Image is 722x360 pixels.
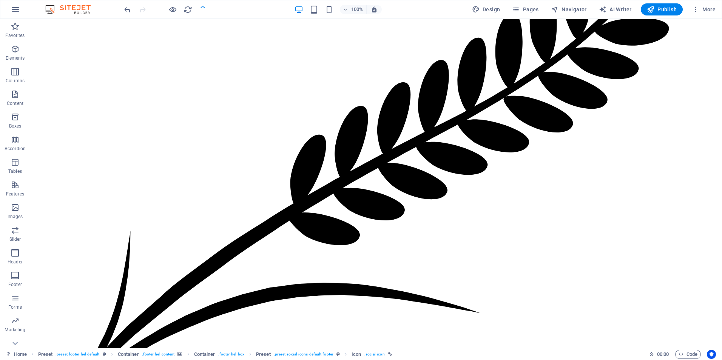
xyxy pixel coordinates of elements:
span: Publish [647,6,677,13]
button: 100% [340,5,367,14]
span: . footer-hel-content [142,350,175,359]
p: Features [6,191,24,197]
h6: Session time [649,350,669,359]
button: Publish [641,3,683,15]
a: Click to cancel selection. Double-click to open Pages [6,350,27,359]
button: Design [469,3,503,15]
span: . preset-footer-hel-default [56,350,99,359]
p: Favorites [5,32,25,38]
p: Tables [8,168,22,174]
button: Code [675,350,701,359]
span: Code [679,350,697,359]
span: More [692,6,716,13]
span: . footer-hel-box [218,350,244,359]
span: AI Writer [599,6,632,13]
span: Click to select. Double-click to edit [194,350,215,359]
p: Content [7,100,23,106]
img: Editor Logo [43,5,100,14]
button: Navigator [548,3,590,15]
p: Forms [8,304,22,310]
span: : [662,351,663,357]
span: Navigator [551,6,587,13]
span: Click to select. Double-click to edit [256,350,271,359]
span: Click to select. Double-click to edit [352,350,361,359]
i: This element is a customizable preset [336,352,340,356]
h6: 100% [351,5,363,14]
p: Columns [6,78,25,84]
i: This element contains a background [177,352,182,356]
span: . preset-social-icons-default-footer [274,350,333,359]
i: On resize automatically adjust zoom level to fit chosen device. [371,6,378,13]
p: Elements [6,55,25,61]
p: Marketing [5,327,25,333]
span: 00 00 [657,350,669,359]
p: Boxes [9,123,22,129]
i: This element is linked [388,352,392,356]
p: Images [8,214,23,220]
span: Click to select. Double-click to edit [38,350,53,359]
i: This element is a customizable preset [103,352,106,356]
button: Usercentrics [707,350,716,359]
button: AI Writer [596,3,635,15]
button: More [689,3,719,15]
p: Slider [9,236,21,242]
nav: breadcrumb [38,350,392,359]
button: undo [123,5,132,14]
p: Footer [8,282,22,288]
button: reload [183,5,192,14]
i: Undo: Change link (Ctrl+Z) [123,5,132,14]
button: Pages [509,3,541,15]
p: Accordion [5,146,26,152]
p: Header [8,259,23,265]
span: . social-icon [364,350,385,359]
span: Pages [512,6,538,13]
span: Design [472,6,500,13]
i: Reload page [184,5,192,14]
span: Click to select. Double-click to edit [118,350,139,359]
